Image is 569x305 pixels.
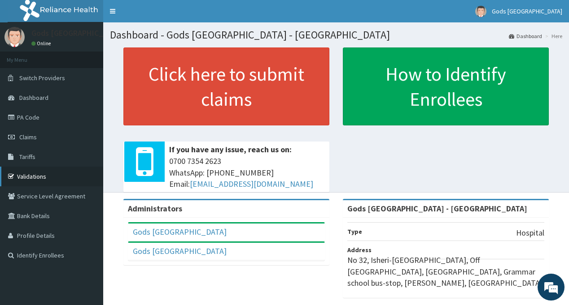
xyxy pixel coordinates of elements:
[347,203,527,214] strong: Gods [GEOGRAPHIC_DATA] - [GEOGRAPHIC_DATA]
[343,47,549,125] a: How to Identify Enrollees
[19,74,65,82] span: Switch Providers
[516,227,544,239] p: Hospital
[133,246,227,256] a: Gods [GEOGRAPHIC_DATA]
[4,27,25,47] img: User Image
[347,254,544,289] p: No 32, Isheri-[GEOGRAPHIC_DATA], Off [GEOGRAPHIC_DATA], [GEOGRAPHIC_DATA], Grammar school bus-sto...
[190,179,313,189] a: [EMAIL_ADDRESS][DOMAIN_NAME]
[169,155,325,190] span: 0700 7354 2623 WhatsApp: [PHONE_NUMBER] Email:
[492,7,562,15] span: Gods [GEOGRAPHIC_DATA]
[128,203,182,214] b: Administrators
[110,29,562,41] h1: Dashboard - Gods [GEOGRAPHIC_DATA] - [GEOGRAPHIC_DATA]
[347,246,372,254] b: Address
[475,6,486,17] img: User Image
[169,144,292,155] b: If you have any issue, reach us on:
[31,29,125,37] p: Gods [GEOGRAPHIC_DATA]
[31,40,53,47] a: Online
[543,32,562,40] li: Here
[19,153,35,161] span: Tariffs
[19,133,37,141] span: Claims
[509,32,542,40] a: Dashboard
[133,227,227,237] a: Gods [GEOGRAPHIC_DATA]
[19,94,48,102] span: Dashboard
[123,47,329,125] a: Click here to submit claims
[347,228,362,236] b: Type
